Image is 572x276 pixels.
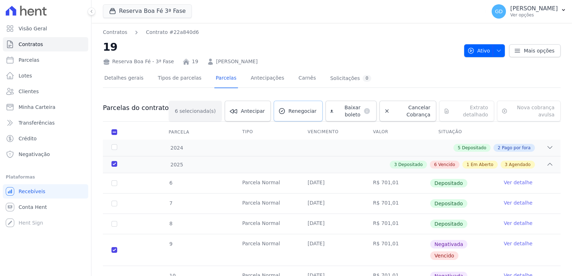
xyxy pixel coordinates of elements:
span: Negativada [430,240,467,249]
td: Parcela Normal [234,194,299,214]
nav: Breadcrumb [103,29,458,36]
span: 6 [175,107,178,115]
a: Transferências [3,116,88,130]
th: Tipo [234,125,299,140]
td: Parcela Normal [234,234,299,266]
a: Parcelas [214,69,238,88]
span: Vencido [438,161,455,168]
span: 8 [169,221,173,226]
a: Contrato #22a840d6 [146,29,199,36]
a: Renegociar [274,101,323,121]
button: Reserva Boa Fé 3ª Fase [103,4,192,18]
td: [DATE] [299,173,364,193]
span: Agendado [509,161,531,168]
a: [PERSON_NAME] [216,58,258,65]
span: Mais opções [524,47,554,54]
span: Renegociar [288,107,317,115]
p: Ver opções [510,12,558,18]
span: selecionada(s) [179,107,216,115]
a: Parcelas [3,53,88,67]
td: R$ 701,01 [364,214,430,234]
span: Antecipar [241,107,265,115]
span: Em Aberto [471,161,493,168]
td: R$ 701,01 [364,173,430,193]
span: Crédito [19,135,37,142]
td: Parcela Normal [234,173,299,193]
input: Só é possível selecionar pagamentos em aberto [111,201,117,206]
span: GD [495,9,503,14]
span: Depositado [430,199,467,208]
a: Carnês [297,69,317,88]
span: 3 [505,161,508,168]
a: Minha Carteira [3,100,88,114]
span: Parcelas [19,56,39,64]
td: [DATE] [299,234,364,266]
div: Plataformas [6,173,85,181]
div: Solicitações [330,75,371,82]
th: Vencimento [299,125,364,140]
a: Ver detalhe [504,179,532,186]
div: 0 [363,75,371,82]
nav: Breadcrumb [103,29,199,36]
div: Parcela [160,125,198,139]
a: Contratos [3,37,88,51]
a: Ver detalhe [504,240,532,247]
td: R$ 701,01 [364,234,430,266]
a: Negativação [3,147,88,161]
a: Ver detalhe [504,199,532,206]
span: Transferências [19,119,55,126]
button: GD [PERSON_NAME] Ver opções [486,1,572,21]
span: 5 [458,145,461,151]
span: Conta Hent [19,204,47,211]
a: Baixar boleto [325,101,377,121]
span: 7 [169,200,173,206]
span: Ativo [467,44,490,57]
p: [PERSON_NAME] [510,5,558,12]
span: 9 [169,241,173,247]
span: Pago por fora [502,145,531,151]
span: 6 [169,180,173,186]
a: Lotes [3,69,88,83]
th: Valor [364,125,430,140]
a: Contratos [103,29,127,36]
span: Vencido [430,251,458,260]
span: Depositado [398,161,423,168]
span: 2 [498,145,501,151]
a: Mais opções [509,44,561,57]
input: default [111,247,117,253]
a: Cancelar Cobrança [379,101,437,121]
span: 1 [467,161,469,168]
h3: Parcelas do contrato [103,104,169,112]
span: Baixar boleto [336,104,360,118]
a: Recebíveis [3,184,88,199]
td: [DATE] [299,194,364,214]
a: Ver detalhe [504,220,532,227]
a: Antecipações [249,69,286,88]
td: R$ 701,01 [364,194,430,214]
span: Depositado [430,220,467,228]
input: Só é possível selecionar pagamentos em aberto [111,180,117,186]
div: Reserva Boa Fé - 3ª Fase [103,58,174,65]
a: Crédito [3,131,88,146]
a: Antecipar [225,101,271,121]
span: Lotes [19,72,32,79]
span: Clientes [19,88,39,95]
td: [DATE] [299,214,364,234]
a: Clientes [3,84,88,99]
span: 3 [394,161,397,168]
a: Visão Geral [3,21,88,36]
h2: 19 [103,39,458,55]
span: Depositado [462,145,486,151]
span: Visão Geral [19,25,47,32]
span: Minha Carteira [19,104,55,111]
button: Ativo [464,44,505,57]
a: Detalhes gerais [103,69,145,88]
input: Só é possível selecionar pagamentos em aberto [111,221,117,227]
span: Negativação [19,151,50,158]
a: Tipos de parcelas [156,69,203,88]
span: Depositado [430,179,467,187]
a: Conta Hent [3,200,88,214]
a: 19 [192,58,198,65]
span: Contratos [19,41,43,48]
span: Cancelar Cobrança [393,104,431,118]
